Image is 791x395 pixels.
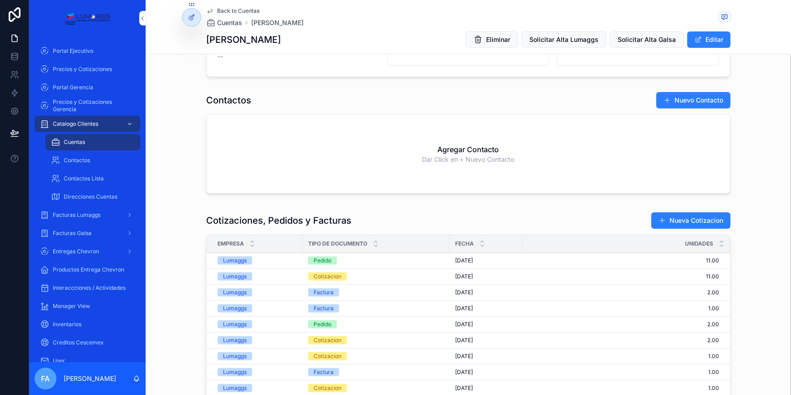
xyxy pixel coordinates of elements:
h2: Agregar Contacto [438,144,499,155]
a: Lumaggs [218,336,297,344]
a: Lumaggs [218,304,297,313]
div: Pedido [314,256,331,265]
span: Productos Entrega Chevron [53,266,124,273]
div: Lumaggs [223,336,247,344]
span: Dar Click en + Nuevo Contacto [422,155,515,164]
div: Cotizacion [314,384,341,392]
a: Contactos Lista [46,170,140,187]
span: Cuentas [217,18,242,27]
span: Unidades [685,240,713,247]
a: Cuentas [206,18,242,27]
a: Factura [308,304,444,313]
a: Cuentas [46,134,140,150]
span: [DATE] [455,369,473,376]
span: FA [41,373,50,384]
span: Fecha [455,240,474,247]
div: Cotizacion [314,272,341,281]
span: Contactos Lista [64,175,104,182]
a: Productos Entrega Chevron [35,262,140,278]
span: Catalogo Clientes [53,120,98,128]
span: -- [218,52,223,61]
a: Manager View [35,298,140,314]
span: Empresa [218,240,244,247]
div: Lumaggs [223,368,247,376]
a: Cotizacion [308,384,444,392]
a: Pedido [308,320,444,328]
div: Lumaggs [223,288,247,297]
span: [DATE] [455,321,473,328]
span: Portal Gerencia [53,84,93,91]
div: scrollable content [29,36,146,362]
a: [DATE] [455,273,517,280]
span: User [53,357,65,364]
span: Manager View [53,303,90,310]
a: 1.00 [522,305,719,312]
span: [DATE] [455,289,473,296]
button: Nueva Cotizacion [651,212,730,229]
div: Cotizacion [314,336,341,344]
a: Facturas Galsa [35,225,140,241]
a: 2.00 [522,337,719,344]
a: Lumaggs [218,368,297,376]
a: [DATE] [455,321,517,328]
h1: Contactos [206,94,251,107]
span: Entregas Chevron [53,248,99,255]
span: Solicitar Alta Lumaggs [529,35,598,44]
span: Eliminar [486,35,510,44]
span: [DATE] [455,337,473,344]
span: 1.00 [522,353,719,360]
span: 11.00 [522,273,719,280]
a: Creditos Cescemex [35,334,140,351]
span: Interaccciones / Actividades [53,284,126,292]
button: Solicitar Alta Galsa [610,31,684,48]
span: Facturas Lumaggs [53,211,101,219]
span: Precios y Cotizaciones [53,66,112,73]
button: Nuevo Contacto [656,92,730,108]
h1: Cotizaciones, Pedidos y Facturas [206,214,351,227]
a: Factura [308,368,444,376]
a: [PERSON_NAME] [251,18,304,27]
div: Lumaggs [223,304,247,313]
a: Precios y Cotizaciones Gerencia [35,97,140,114]
a: Cotizacion [308,352,444,360]
span: Contactos [64,157,90,164]
a: Portal Ejecutivo [35,43,140,59]
a: Inventarios [35,316,140,333]
span: 1.00 [522,369,719,376]
a: Catalogo Clientes [35,116,140,132]
div: Lumaggs [223,384,247,392]
a: Back to Cuentas [206,7,259,15]
span: Back to Cuentas [217,7,259,15]
a: Precios y Cotizaciones [35,61,140,77]
span: Cuentas [64,139,85,146]
a: [DATE] [455,353,517,360]
span: Portal Ejecutivo [53,47,93,55]
span: [DATE] [455,273,473,280]
a: [DATE] [455,369,517,376]
span: [DATE] [455,385,473,392]
a: 2.00 [522,289,719,296]
a: Entregas Chevron [35,243,140,260]
div: Factura [314,288,334,297]
a: Interaccciones / Actividades [35,280,140,296]
a: [DATE] [455,289,517,296]
a: Lumaggs [218,352,297,360]
div: Lumaggs [223,256,247,265]
span: [DATE] [455,257,473,264]
h1: [PERSON_NAME] [206,33,281,46]
a: Cotizacion [308,272,444,281]
a: Portal Gerencia [35,79,140,96]
button: Editar [687,31,730,48]
a: 11.00 [522,257,719,264]
a: Lumaggs [218,384,297,392]
span: Direcciones Cuentas [64,193,117,200]
span: Tipo de Documento [308,240,367,247]
a: Lumaggs [218,256,297,265]
div: Lumaggs [223,320,247,328]
a: [DATE] [455,257,517,264]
